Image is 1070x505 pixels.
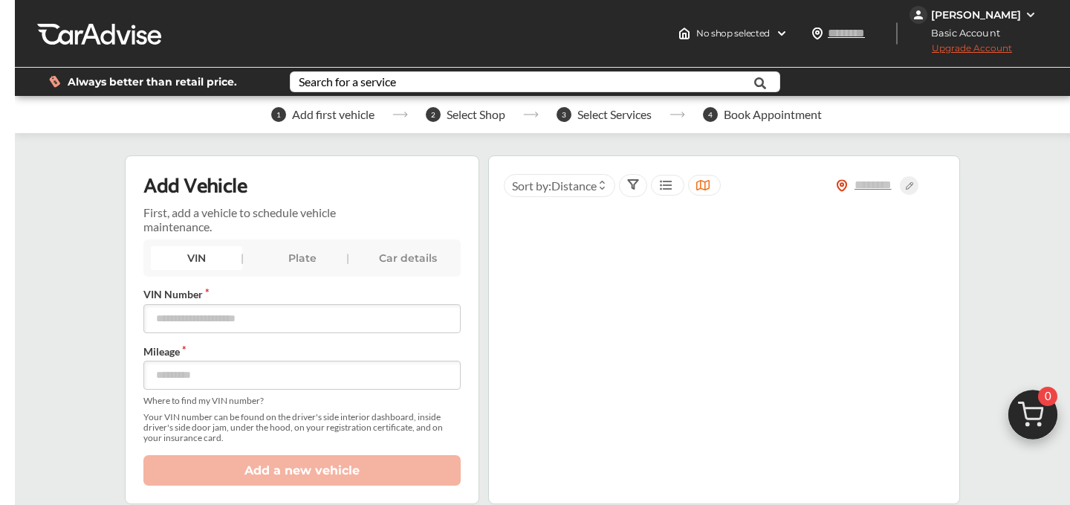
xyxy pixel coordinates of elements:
img: header-down-arrow.9dd2ce7d.svg [776,28,788,39]
span: Book Appointment [724,108,822,121]
span: 3 [557,107,571,122]
img: location_vector.a44bc228.svg [811,28,823,39]
div: VIN [151,246,241,270]
span: Sort by : [512,178,597,193]
span: 4 [703,107,718,122]
span: 2 [426,107,441,122]
img: header-home-logo.8d720a4f.svg [678,28,690,39]
img: location_vector_orange.38f05af8.svg [836,179,848,192]
img: header-divider.bc55588e.svg [896,22,898,45]
span: Distance [551,178,597,193]
span: Where to find my VIN number? [143,396,461,406]
span: Select Services [577,108,652,121]
span: 1 [271,107,286,122]
img: jVpblrzwTbfkPYzPPzSLxeg0AAAAASUVORK5CYII= [909,6,927,24]
div: Search for a service [299,76,396,88]
img: WGsFRI8htEPBVLJbROoPRyZpYNWhNONpIPPETTm6eUC0GeLEiAAAAAElFTkSuQmCC [1025,9,1037,21]
label: VIN Number [143,288,461,300]
img: dollor_label_vector.a70140d1.svg [49,75,60,88]
span: Your VIN number can be found on the driver's side interior dashboard, inside driver's side door j... [143,412,461,443]
span: Always better than retail price. [68,77,237,87]
img: stepper-arrow.e24c07c6.svg [669,112,685,118]
div: Car details [363,246,453,270]
p: Add Vehicle [143,174,247,199]
span: Add first vehicle [292,108,374,121]
div: [PERSON_NAME] [931,8,1021,22]
img: cart_icon.3d0951e8.svg [997,383,1069,454]
img: stepper-arrow.e24c07c6.svg [523,112,539,118]
span: 0 [1038,387,1057,406]
span: Select Shop [447,108,505,121]
div: Plate [257,246,348,270]
p: First, add a vehicle to schedule vehicle maintenance. [143,205,366,234]
span: Basic Account [911,25,1011,41]
span: Upgrade Account [909,42,1012,61]
img: stepper-arrow.e24c07c6.svg [392,112,408,118]
label: Mileage [143,345,461,358]
span: No shop selected [696,28,770,39]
